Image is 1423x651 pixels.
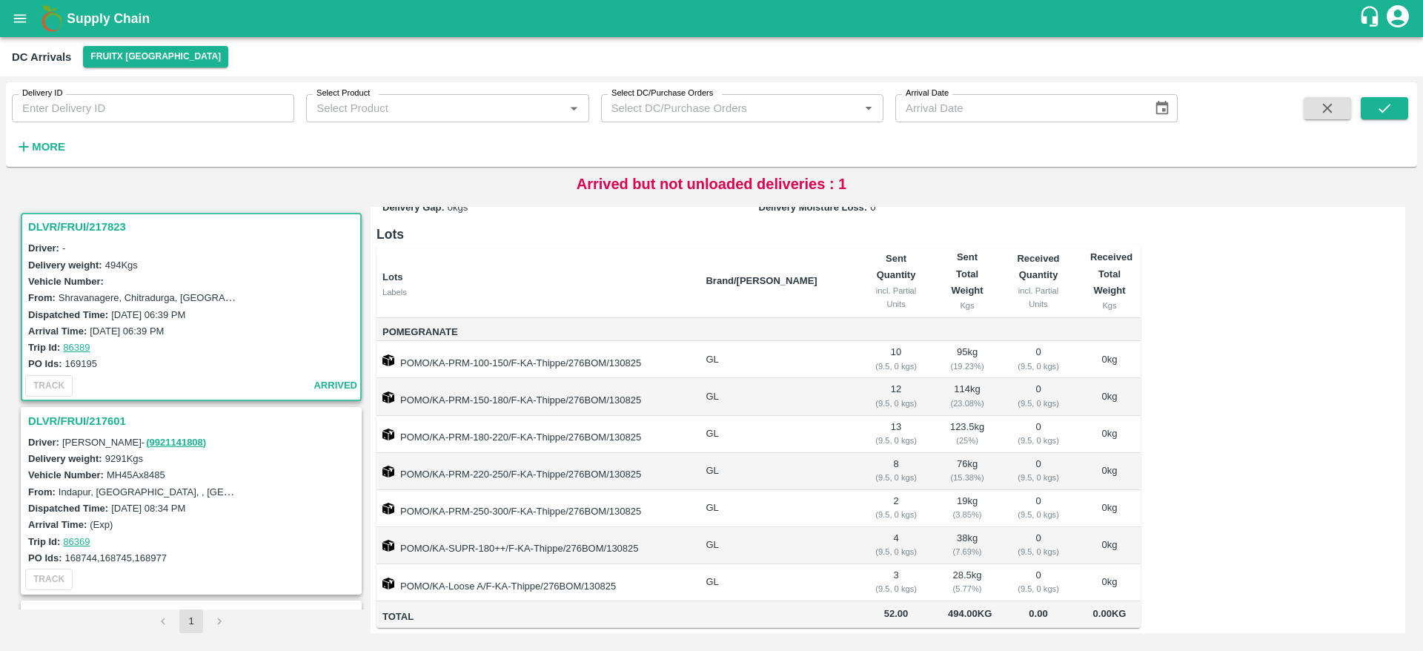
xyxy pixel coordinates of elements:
label: Arrival Time: [28,325,87,337]
span: arrived [314,377,357,394]
span: - [62,242,65,254]
span: 0.00 Kg [1093,608,1127,619]
label: Delivery ID [22,87,62,99]
td: 0 kg [1078,341,1141,378]
td: 95 kg [936,341,998,378]
span: 494.00 Kg [948,608,992,619]
img: logo [37,4,67,33]
td: 13 [856,416,936,453]
label: Vehicle Number: [28,276,104,287]
h3: DLVR/FRUI/217823 [28,217,359,237]
label: 168744,168745,168977 [65,552,167,564]
img: box [382,540,394,552]
b: Sent Quantity [877,253,916,280]
img: box [382,466,394,477]
input: Enter Delivery ID [12,94,294,122]
span: 0 [870,202,875,213]
td: 28.5 kg [936,564,998,601]
div: Kgs [1090,299,1129,312]
b: Received Total Weight [1090,251,1132,296]
td: GL [694,453,856,490]
div: ( 7.69 %) [948,545,986,558]
label: Delivery Moisture Loss: [759,202,868,213]
td: 0 kg [1078,527,1141,564]
label: Vehicle Number: [28,469,104,480]
a: (9921141808) [146,437,206,448]
img: box [382,429,394,440]
img: box [382,354,394,366]
label: Delivery Gap: [382,202,445,213]
td: 0 kg [1078,453,1141,490]
span: [PERSON_NAME] - [62,437,208,448]
nav: pagination navigation [149,609,233,633]
div: ( 5.77 %) [948,582,986,595]
label: From: [28,486,56,498]
td: GL [694,564,856,601]
div: customer-support [1359,5,1384,32]
div: ( 9.5, 0 kgs) [868,471,924,484]
div: account of current user [1384,3,1411,34]
label: 9291 Kgs [105,453,143,464]
td: GL [694,490,856,527]
label: PO Ids: [28,552,62,564]
strong: More [32,141,65,153]
label: [DATE] 06:39 PM [111,309,185,320]
a: Supply Chain [67,8,1359,29]
div: DC Arrivals [12,47,71,67]
td: POMO/KA-Loose A/F-KA-Thippe/276BOM/130825 [377,564,694,601]
div: ( 9.5, 0 kgs) [868,434,924,447]
div: ( 9.5, 0 kgs) [1010,582,1067,595]
td: 114 kg [936,378,998,415]
div: ( 9.5, 0 kgs) [1010,508,1067,521]
td: GL [694,527,856,564]
td: 0 kg [1078,490,1141,527]
label: Select Product [316,87,370,99]
b: Supply Chain [67,11,150,26]
td: 0 [998,378,1078,415]
button: Open [859,99,878,118]
a: 86389 [63,342,90,353]
div: Kgs [948,299,986,312]
td: 10 [856,341,936,378]
input: Arrival Date [895,94,1142,122]
label: Dispatched Time: [28,309,108,320]
button: Select DC [83,46,228,67]
td: 38 kg [936,527,998,564]
button: More [12,134,69,159]
div: ( 9.5, 0 kgs) [1010,545,1067,558]
td: GL [694,416,856,453]
td: 0 [998,564,1078,601]
h6: Lots [377,224,1141,245]
td: 19 kg [936,490,998,527]
button: Open [564,99,583,118]
div: ( 9.5, 0 kgs) [1010,471,1067,484]
button: Choose date [1148,94,1176,122]
td: POMO/KA-SUPR-180++/F-KA-Thippe/276BOM/130825 [377,527,694,564]
td: 12 [856,378,936,415]
label: Dispatched Time: [28,503,108,514]
td: 4 [856,527,936,564]
span: Pomegranate [382,324,694,341]
td: 0 [998,416,1078,453]
span: Total [382,609,694,626]
div: Labels [382,285,694,299]
td: 8 [856,453,936,490]
label: Indapur, [GEOGRAPHIC_DATA], , [GEOGRAPHIC_DATA] [59,486,308,498]
td: 3 [856,564,936,601]
p: Arrived but not unloaded deliveries : 1 [577,173,847,195]
td: 0 [998,527,1078,564]
label: Arrival Time: [28,519,87,530]
td: POMO/KA-PRM-180-220/F-KA-Thippe/276BOM/130825 [377,416,694,453]
td: 2 [856,490,936,527]
label: From: [28,292,56,303]
td: 123.5 kg [936,416,998,453]
button: page 1 [179,609,203,633]
div: ( 19.23 %) [948,360,986,373]
div: incl. Partial Units [1010,284,1067,311]
td: POMO/KA-PRM-220-250/F-KA-Thippe/276BOM/130825 [377,453,694,490]
label: 169195 [65,358,97,369]
label: [DATE] 06:39 PM [90,325,164,337]
td: GL [694,341,856,378]
div: ( 9.5, 0 kgs) [1010,360,1067,373]
div: incl. Partial Units [868,284,924,311]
